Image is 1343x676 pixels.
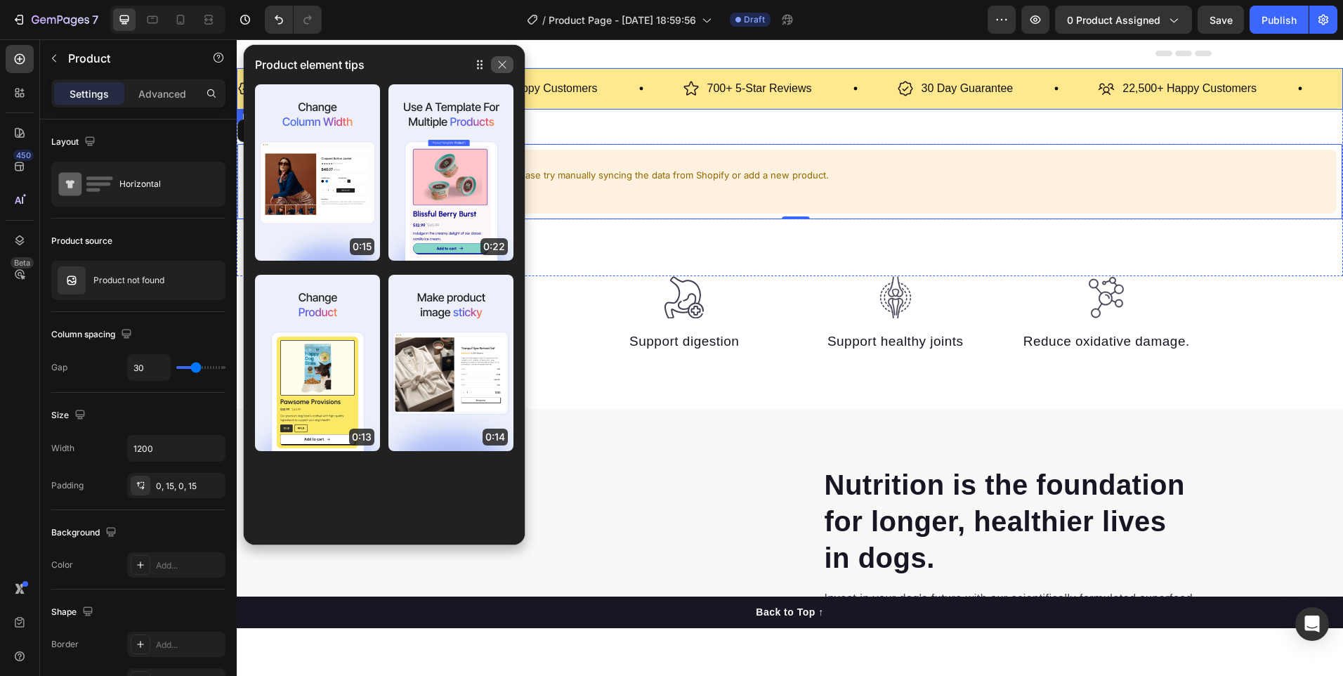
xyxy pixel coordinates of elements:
button: 7 [6,6,105,34]
button: Sync from Shopify [103,146,188,169]
p: 0:13 [349,429,374,446]
input: Auto [128,436,225,461]
div: Beta [11,257,34,268]
div: Layout [51,133,98,152]
div: Add... [156,639,222,651]
p: 0:15 [350,238,374,255]
iframe: Design area [237,39,1343,628]
div: Add... [156,559,222,572]
button: Publish [1250,6,1309,34]
p: 0:14 [483,429,508,446]
img: 495611768014373769-102daaca-9cf2-4711-8f44-7b8313c0763d.svg [216,237,258,280]
p: Product [68,50,188,67]
button: Add product [37,146,97,169]
div: Padding [51,479,84,492]
button: 0 product assigned [1055,6,1192,34]
img: 495611768014373769-1cbd2799-6668-40fe-84ba-e8b6c9135f18.svg [849,237,891,280]
div: Gap [51,361,67,374]
div: Product source [51,235,112,247]
p: 30 Day Guarantee [685,39,777,60]
p: Reduce oxidative damage. [777,292,963,313]
div: Horizontal [119,168,205,200]
p: Advanced [138,86,186,101]
p: Support healthy joints [566,292,752,313]
span: 0 product assigned [1067,13,1160,27]
p: Product not found [93,275,164,285]
div: 450 [13,150,34,161]
p: 700+ 5-Star Reviews [471,39,575,60]
div: Size [51,406,89,425]
div: Product [18,85,55,98]
div: Publish [1262,13,1297,27]
div: Row [3,72,26,84]
p: We cannot find any products from your Shopify store. Please try manually syncing the data from Sh... [37,129,592,143]
p: Invest in your dog's future with our scientifically formulated superfood-powered supplements. Giv... [588,551,963,602]
p: Can not get product from Shopify [37,116,592,130]
div: Open Intercom Messenger [1295,607,1329,641]
p: 22,500+ Happy Customers [886,39,1020,60]
span: Draft [744,13,765,26]
p: Nutrition is the foundation for longer, healthier lives in dogs. [588,427,963,537]
div: Background [51,524,119,542]
div: 0, 15, 0, 15 [156,480,222,493]
img: 495611768014373769-d4ab8aed-d63a-4024-af0b-f0a1f434b09a.svg [638,237,680,280]
div: Column spacing [51,325,135,344]
div: Color [51,559,73,571]
p: 7 [92,11,98,28]
p: Product element tips [255,56,365,73]
img: no image transparent [58,266,86,294]
p: 0:22 [480,238,508,255]
div: Back to Top ↑ [519,566,587,580]
p: Support digestion [355,292,541,313]
div: Border [51,638,79,651]
div: Width [51,442,74,455]
div: Undo/Redo [265,6,322,34]
p: Immune Support [144,292,330,313]
img: 495611768014373769-1841055a-c466-405c-aa1d-460d2394428c.svg [426,237,469,280]
input: Auto [128,355,170,380]
span: Save [1210,14,1233,26]
div: Shape [51,603,96,622]
span: / [542,13,546,27]
span: Product Page - [DATE] 18:59:56 [549,13,696,27]
p: Settings [70,86,109,101]
button: Save [1198,6,1244,34]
